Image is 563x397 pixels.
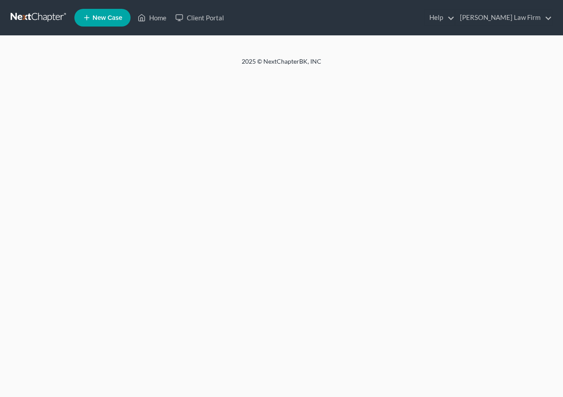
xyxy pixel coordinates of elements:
a: Home [133,10,171,26]
a: Client Portal [171,10,228,26]
div: 2025 © NextChapterBK, INC [29,57,534,73]
new-legal-case-button: New Case [74,9,131,27]
a: [PERSON_NAME] Law Firm [455,10,552,26]
a: Help [425,10,455,26]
